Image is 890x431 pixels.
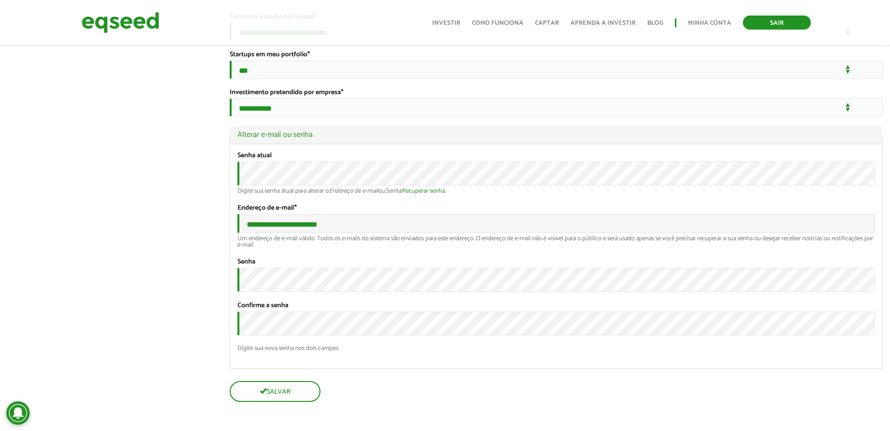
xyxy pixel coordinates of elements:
em: Endereço de e-mail [329,186,378,196]
span: Este campo é obrigatório. [294,202,297,214]
div: Digite sua senha atual para alterar o ou . . [237,188,875,194]
label: Senha atual [237,152,272,159]
span: Este campo é obrigatório. [341,87,343,98]
a: Investir [432,20,460,26]
button: Salvar [230,381,320,402]
label: Investimento pretendido por empresa [230,89,343,96]
a: Recuperar senha [402,188,445,194]
a: Minha conta [688,20,731,26]
label: Confirme a senha [237,302,288,309]
img: EqSeed [82,10,159,35]
a: Como funciona [472,20,523,26]
a: Sair [743,16,811,30]
a: Captar [535,20,559,26]
label: Startups em meu portfolio [230,51,310,58]
div: Digite sua nova senha nos dois campos [237,345,875,351]
label: Endereço de e-mail [237,205,297,212]
a: Alterar e-mail ou senha [237,131,875,139]
div: Um endereço de e-mail válido. Todos os e-mails do sistema são enviados para este endereço. O ende... [237,235,875,248]
a: Aprenda a investir [571,20,636,26]
a: Blog [647,20,663,26]
span: Este campo é obrigatório. [307,49,310,60]
em: Senha [385,186,401,196]
label: Senha [237,259,255,265]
